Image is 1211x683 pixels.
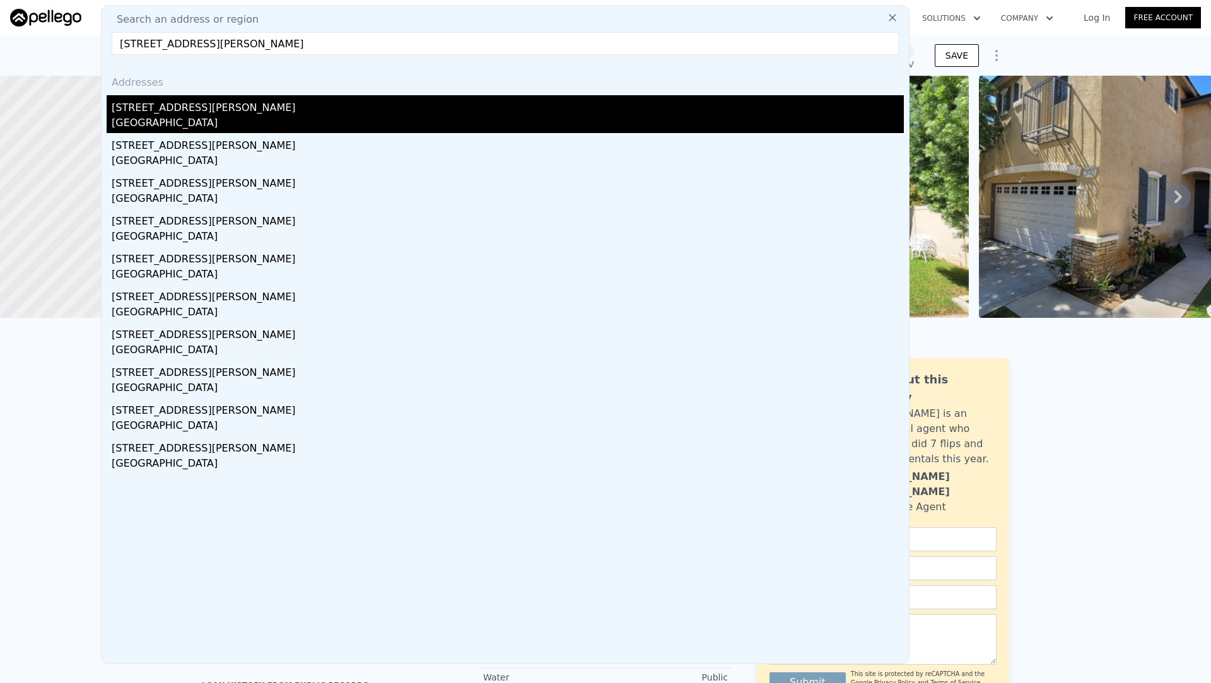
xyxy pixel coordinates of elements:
[856,406,997,467] div: [PERSON_NAME] is an active local agent who personally did 7 flips and bought 3 rentals this year.
[112,436,904,456] div: [STREET_ADDRESS][PERSON_NAME]
[112,153,904,171] div: [GEOGRAPHIC_DATA]
[112,115,904,133] div: [GEOGRAPHIC_DATA]
[107,12,259,27] span: Search an address or region
[112,284,904,305] div: [STREET_ADDRESS][PERSON_NAME]
[984,43,1009,68] button: Show Options
[856,371,997,406] div: Ask about this property
[912,7,991,30] button: Solutions
[112,398,904,418] div: [STREET_ADDRESS][PERSON_NAME]
[112,247,904,267] div: [STREET_ADDRESS][PERSON_NAME]
[112,32,899,55] input: Enter an address, city, region, neighborhood or zip code
[107,65,904,95] div: Addresses
[935,44,979,67] button: SAVE
[112,95,904,115] div: [STREET_ADDRESS][PERSON_NAME]
[856,469,997,499] div: [PERSON_NAME] [PERSON_NAME]
[991,7,1063,30] button: Company
[112,191,904,209] div: [GEOGRAPHIC_DATA]
[112,418,904,436] div: [GEOGRAPHIC_DATA]
[112,380,904,398] div: [GEOGRAPHIC_DATA]
[10,9,81,26] img: Pellego
[112,267,904,284] div: [GEOGRAPHIC_DATA]
[112,171,904,191] div: [STREET_ADDRESS][PERSON_NAME]
[112,342,904,360] div: [GEOGRAPHIC_DATA]
[1125,7,1201,28] a: Free Account
[112,305,904,322] div: [GEOGRAPHIC_DATA]
[112,209,904,229] div: [STREET_ADDRESS][PERSON_NAME]
[112,360,904,380] div: [STREET_ADDRESS][PERSON_NAME]
[112,133,904,153] div: [STREET_ADDRESS][PERSON_NAME]
[112,322,904,342] div: [STREET_ADDRESS][PERSON_NAME]
[112,456,904,474] div: [GEOGRAPHIC_DATA]
[1068,11,1125,24] a: Log In
[112,229,904,247] div: [GEOGRAPHIC_DATA]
